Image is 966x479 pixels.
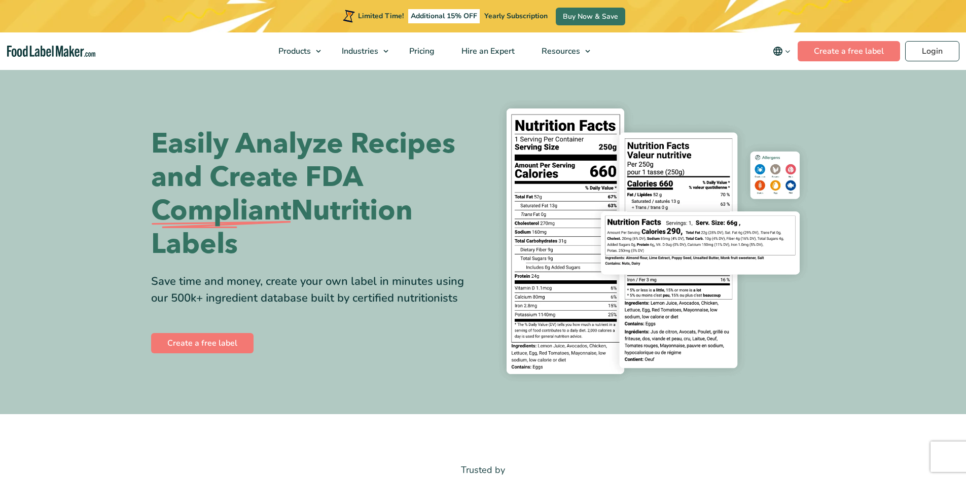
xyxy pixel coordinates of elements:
[458,46,516,57] span: Hire an Expert
[151,127,476,261] h1: Easily Analyze Recipes and Create FDA Nutrition Labels
[905,41,959,61] a: Login
[275,46,312,57] span: Products
[539,46,581,57] span: Resources
[396,32,446,70] a: Pricing
[151,194,291,228] span: Compliant
[339,46,379,57] span: Industries
[556,8,625,25] a: Buy Now & Save
[151,333,254,353] a: Create a free label
[798,41,900,61] a: Create a free label
[151,463,815,477] p: Trusted by
[406,46,436,57] span: Pricing
[408,9,480,23] span: Additional 15% OFF
[528,32,595,70] a: Resources
[265,32,326,70] a: Products
[358,11,404,21] span: Limited Time!
[484,11,548,21] span: Yearly Subscription
[151,273,476,307] div: Save time and money, create your own label in minutes using our 500k+ ingredient database built b...
[329,32,393,70] a: Industries
[448,32,526,70] a: Hire an Expert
